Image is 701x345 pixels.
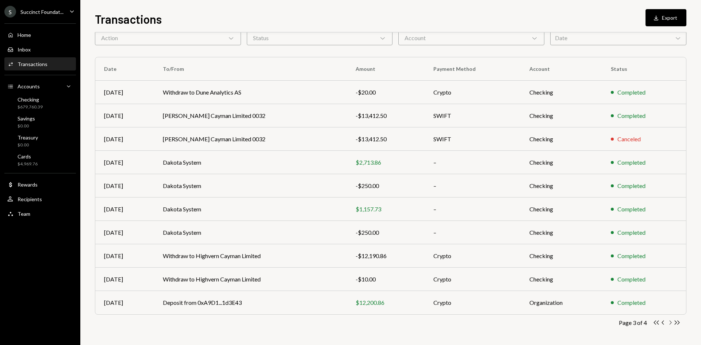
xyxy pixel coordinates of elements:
td: Deposit from 0xA9D1...1d3E43 [154,291,347,314]
div: Page 3 of 4 [619,319,647,326]
td: Checking [521,81,602,104]
div: Cards [18,153,38,160]
td: Dakota System [154,221,347,244]
div: [DATE] [104,228,145,237]
a: Home [4,28,76,41]
a: Checking$679,760.39 [4,94,76,112]
td: Dakota System [154,198,347,221]
td: – [425,198,521,221]
div: [DATE] [104,205,145,214]
td: Checking [521,221,602,244]
div: Checking [18,96,43,103]
a: Inbox [4,43,76,56]
td: Checking [521,268,602,291]
div: Accounts [18,83,40,89]
div: -$13,412.50 [356,111,416,120]
div: Status [247,31,393,45]
td: Crypto [425,244,521,268]
div: Completed [617,252,646,260]
div: -$250.00 [356,181,416,190]
td: SWIFT [425,104,521,127]
div: [DATE] [104,298,145,307]
div: $0.00 [18,142,38,148]
div: $1,157.73 [356,205,416,214]
a: Treasury$0.00 [4,132,76,150]
td: Withdraw to Highvern Cayman Limited [154,268,347,291]
div: Inbox [18,46,31,53]
th: Date [95,57,154,81]
div: $0.00 [18,123,35,129]
td: – [425,151,521,174]
div: Completed [617,88,646,97]
div: Completed [617,158,646,167]
div: $12,200.86 [356,298,416,307]
div: Savings [18,115,35,122]
div: Completed [617,275,646,284]
a: Savings$0.00 [4,113,76,131]
a: Team [4,207,76,220]
div: $679,760.39 [18,104,43,110]
td: Crypto [425,81,521,104]
div: [DATE] [104,88,145,97]
div: Completed [617,181,646,190]
td: Organization [521,291,602,314]
td: Crypto [425,291,521,314]
th: Payment Method [425,57,521,81]
td: – [425,221,521,244]
div: Team [18,211,30,217]
div: Succinct Foundat... [20,9,64,15]
div: Completed [617,111,646,120]
td: Crypto [425,268,521,291]
td: Checking [521,198,602,221]
td: Checking [521,151,602,174]
div: S [4,6,16,18]
div: Rewards [18,181,38,188]
th: Account [521,57,602,81]
div: Completed [617,228,646,237]
div: Home [18,32,31,38]
div: Canceled [617,135,641,143]
div: Completed [617,298,646,307]
div: Transactions [18,61,47,67]
td: Dakota System [154,151,347,174]
div: [DATE] [104,158,145,167]
div: Completed [617,205,646,214]
div: [DATE] [104,111,145,120]
th: To/From [154,57,347,81]
a: Transactions [4,57,76,70]
td: Checking [521,104,602,127]
td: [PERSON_NAME] Cayman Limited 0032 [154,127,347,151]
div: Recipients [18,196,42,202]
div: Account [398,31,544,45]
div: [DATE] [104,252,145,260]
a: Cards$4,969.76 [4,151,76,169]
div: Action [95,31,241,45]
div: [DATE] [104,181,145,190]
td: SWIFT [425,127,521,151]
div: -$20.00 [356,88,416,97]
div: -$12,190.86 [356,252,416,260]
td: Withdraw to Highvern Cayman Limited [154,244,347,268]
td: Withdraw to Dune Analytics AS [154,81,347,104]
td: Checking [521,244,602,268]
div: $4,969.76 [18,161,38,167]
th: Status [602,57,686,81]
div: -$10.00 [356,275,416,284]
td: – [425,174,521,198]
td: Checking [521,174,602,198]
div: -$13,412.50 [356,135,416,143]
div: $2,713.86 [356,158,416,167]
div: Date [550,31,686,45]
td: Checking [521,127,602,151]
div: -$250.00 [356,228,416,237]
div: Treasury [18,134,38,141]
button: Export [646,9,686,26]
a: Rewards [4,178,76,191]
th: Amount [347,57,425,81]
td: Dakota System [154,174,347,198]
td: [PERSON_NAME] Cayman Limited 0032 [154,104,347,127]
div: [DATE] [104,135,145,143]
a: Recipients [4,192,76,206]
a: Accounts [4,80,76,93]
h1: Transactions [95,12,162,26]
